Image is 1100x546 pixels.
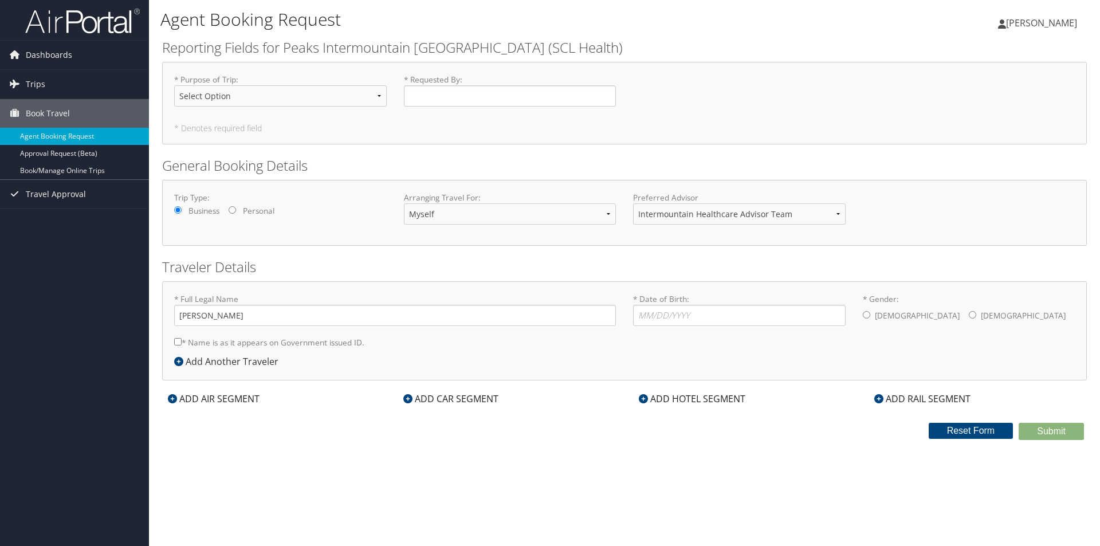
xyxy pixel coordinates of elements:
button: Submit [1019,423,1084,440]
h2: Reporting Fields for Peaks Intermountain [GEOGRAPHIC_DATA] (SCL Health) [162,38,1087,57]
div: ADD AIR SEGMENT [162,392,265,406]
h2: Traveler Details [162,257,1087,277]
label: Personal [243,205,274,217]
input: * Gender:[DEMOGRAPHIC_DATA][DEMOGRAPHIC_DATA] [863,311,870,319]
input: * Full Legal Name [174,305,616,326]
button: Reset Form [929,423,1013,439]
input: * Requested By: [404,85,616,107]
h5: * Denotes required field [174,124,1075,132]
label: Preferred Advisor [633,192,846,203]
label: [DEMOGRAPHIC_DATA] [875,305,960,327]
input: * Date of Birth: [633,305,846,326]
input: * Gender:[DEMOGRAPHIC_DATA][DEMOGRAPHIC_DATA] [969,311,976,319]
span: Travel Approval [26,180,86,209]
img: airportal-logo.png [25,7,140,34]
div: Add Another Traveler [174,355,284,368]
a: [PERSON_NAME] [998,6,1089,40]
input: * Name is as it appears on Government issued ID. [174,338,182,345]
label: * Purpose of Trip : [174,74,387,116]
label: * Date of Birth: [633,293,846,326]
label: Business [188,205,219,217]
label: * Gender: [863,293,1075,328]
h2: General Booking Details [162,156,1087,175]
label: Arranging Travel For: [404,192,616,203]
h1: Agent Booking Request [160,7,779,32]
div: ADD HOTEL SEGMENT [633,392,751,406]
label: Trip Type: [174,192,387,203]
span: Dashboards [26,41,72,69]
span: Trips [26,70,45,99]
select: * Purpose of Trip: [174,85,387,107]
label: [DEMOGRAPHIC_DATA] [981,305,1066,327]
span: [PERSON_NAME] [1006,17,1077,29]
label: * Name is as it appears on Government issued ID. [174,332,364,353]
div: ADD RAIL SEGMENT [869,392,976,406]
label: * Full Legal Name [174,293,616,326]
label: * Requested By : [404,74,616,107]
div: ADD CAR SEGMENT [398,392,504,406]
span: Book Travel [26,99,70,128]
